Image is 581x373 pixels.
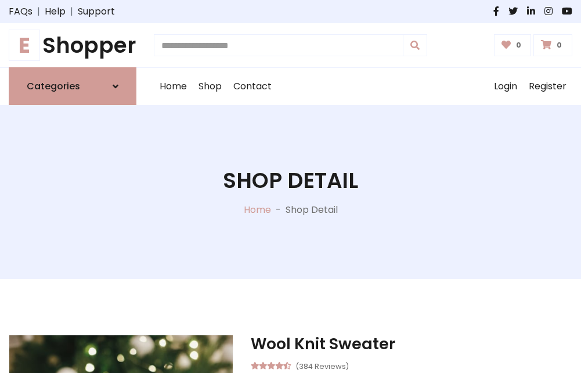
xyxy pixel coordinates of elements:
[223,168,358,193] h1: Shop Detail
[193,68,228,105] a: Shop
[9,67,136,105] a: Categories
[66,5,78,19] span: |
[33,5,45,19] span: |
[286,203,338,217] p: Shop Detail
[554,40,565,50] span: 0
[533,34,572,56] a: 0
[513,40,524,50] span: 0
[9,32,136,58] a: EShopper
[27,81,80,92] h6: Categories
[228,68,277,105] a: Contact
[523,68,572,105] a: Register
[271,203,286,217] p: -
[244,203,271,216] a: Home
[488,68,523,105] a: Login
[295,358,349,372] small: (384 Reviews)
[494,34,532,56] a: 0
[9,5,33,19] a: FAQs
[78,5,115,19] a: Support
[251,335,572,353] h3: Wool Knit Sweater
[154,68,193,105] a: Home
[9,32,136,58] h1: Shopper
[45,5,66,19] a: Help
[9,30,40,61] span: E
